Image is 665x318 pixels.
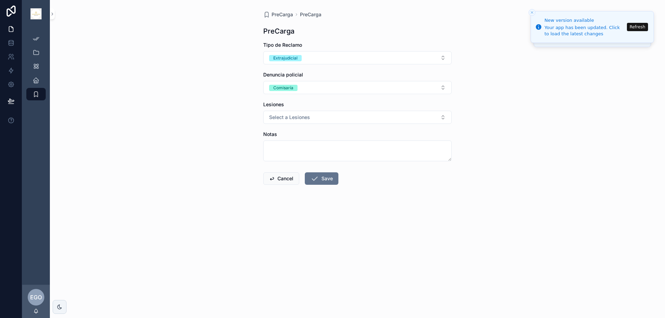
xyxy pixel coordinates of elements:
span: Select a Lesiones [269,114,310,121]
div: scrollable content [22,28,50,109]
div: New version available [544,17,625,24]
img: App logo [30,8,42,19]
h1: PreCarga [263,26,294,36]
a: PreCarga [263,11,293,18]
span: Lesiones [263,101,284,107]
span: PreCarga [272,11,293,18]
button: Cancel [263,172,299,185]
span: Tipo de Reclamo [263,42,302,48]
span: Denuncia policial [263,72,303,78]
a: PreCarga [300,11,321,18]
button: Close toast [529,9,535,16]
span: EGO [30,293,42,301]
div: Your app has been updated. Click to load the latest changes [544,25,625,37]
button: Select Button [263,81,452,94]
div: Extrajudicial [273,55,298,61]
span: Notas [263,131,277,137]
button: Select Button [263,51,452,64]
button: Select Button [263,111,452,124]
div: Comisaría [273,85,293,91]
button: Save [305,172,338,185]
button: Refresh [627,23,648,31]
